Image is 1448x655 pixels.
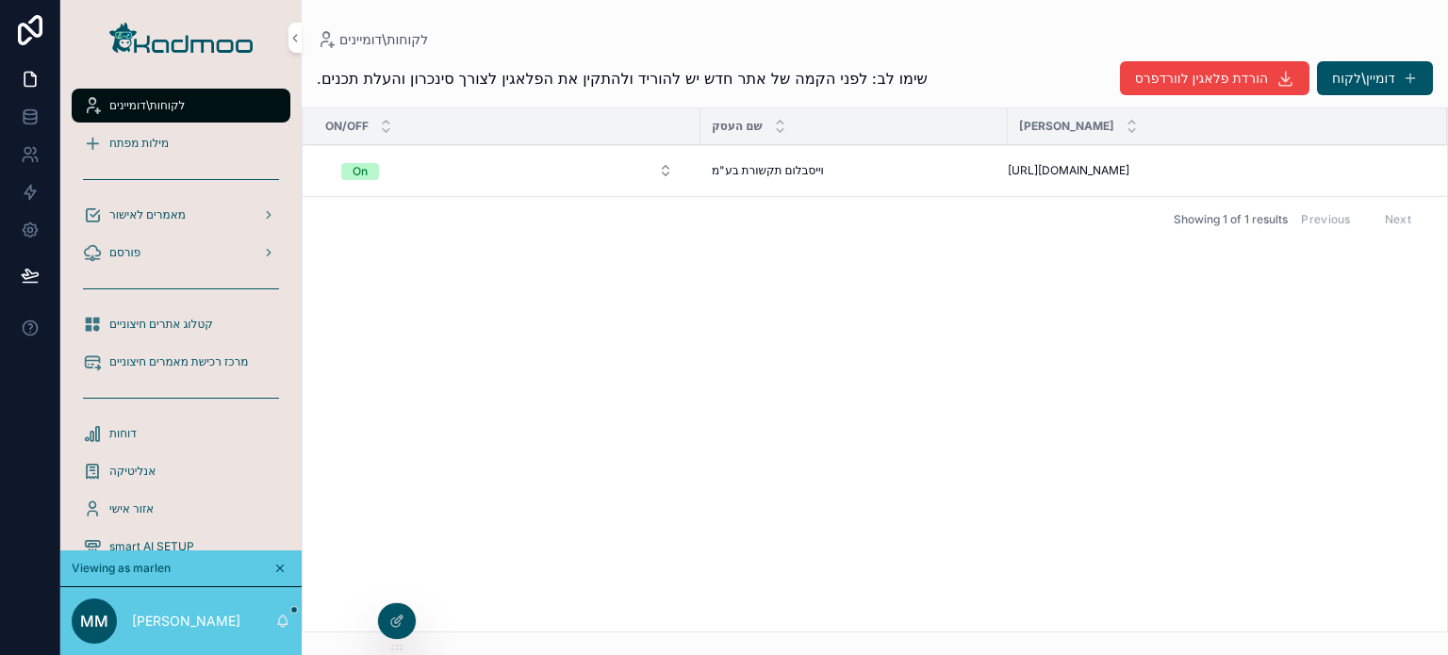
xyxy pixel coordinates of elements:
[109,136,169,151] span: מילות מפתח
[1135,69,1268,88] span: הורדת פלאגין לוורדפרס
[109,354,248,369] span: מרכז רכישת מאמרים חיצוניים
[72,236,290,270] a: פורסם
[317,30,428,49] a: לקוחות\דומיינים
[109,98,185,113] span: לקוחות\דומיינים
[712,163,824,178] span: וייסבלום תקשורת בע"מ
[1008,163,1129,178] span: [URL][DOMAIN_NAME]
[109,426,137,441] span: דוחות
[109,317,213,332] span: קטלוג אתרים חיצוניים
[1120,61,1309,95] button: הורדת פלאגין לוורדפרס
[1008,163,1424,178] a: [URL][DOMAIN_NAME]
[712,119,763,134] span: שם העסק
[80,610,108,632] span: mm
[712,163,996,178] a: וייסבלום תקשורת בע"מ
[317,67,928,90] span: שימו לב: לפני הקמה של אתר חדש יש להוריד ולהתקין את הפלאגין לצורך סינכרון והעלת תכנים.
[72,417,290,450] a: דוחות
[109,23,253,53] img: App logo
[72,89,290,123] a: לקוחות\דומיינים
[109,245,140,260] span: פורסם
[109,501,154,516] span: אזור אישי
[72,126,290,160] a: מילות מפתח
[325,153,689,188] a: Select Button
[60,75,302,550] div: scrollable content
[72,561,171,576] span: Viewing as marlen
[72,454,290,488] a: אנליטיקה
[72,345,290,379] a: מרכז רכישת מאמרים חיצוניים
[339,30,428,49] span: לקוחות\דומיינים
[72,530,290,564] a: smart AI SETUP
[1174,212,1288,227] span: Showing 1 of 1 results
[109,464,156,479] span: אנליטיקה
[1317,61,1433,95] button: דומיין\לקוח
[325,119,369,134] span: On/Off
[109,539,194,554] span: smart AI SETUP
[72,307,290,341] a: קטלוג אתרים חיצוניים
[326,154,688,188] button: Select Button
[132,612,240,630] p: [PERSON_NAME]
[109,207,186,222] span: מאמרים לאישור
[72,198,290,232] a: מאמרים לאישור
[72,492,290,526] a: אזור אישי
[1019,119,1114,134] span: [PERSON_NAME]
[353,163,368,180] div: On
